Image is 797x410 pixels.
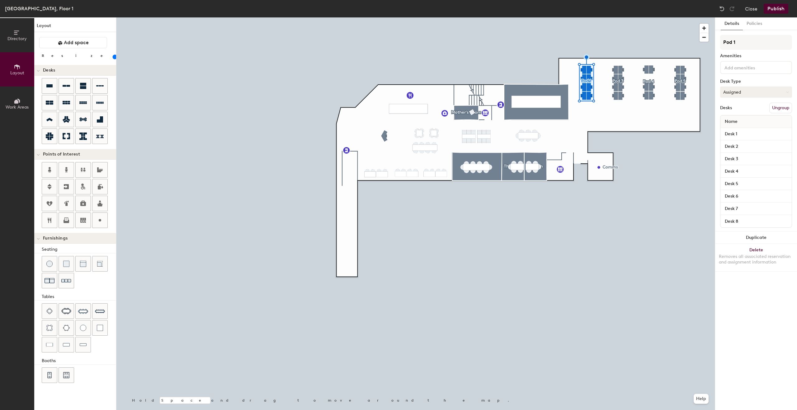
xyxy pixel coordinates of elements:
button: Four seat round table [42,320,57,336]
button: Publish [764,4,788,14]
button: Six seat table [59,303,74,319]
input: Unnamed desk [722,142,790,151]
button: Couch (middle) [75,256,91,272]
button: Policies [743,17,766,30]
div: [GEOGRAPHIC_DATA], Floor 1 [5,5,73,12]
div: Desk Type [720,79,792,84]
button: Six seat booth [59,367,74,383]
img: Table (1x4) [80,342,87,348]
span: Desks [43,68,55,73]
div: Booths [42,357,116,364]
img: Table (1x1) [97,325,103,331]
img: Eight seat table [78,306,88,316]
button: Couch (x3) [59,273,74,288]
img: Ten seat table [95,306,105,316]
img: Couch (middle) [80,261,86,267]
button: Table (1x3) [59,337,74,352]
div: Amenities [720,54,792,58]
div: Tables [42,293,116,300]
button: Duplicate [715,231,797,244]
input: Unnamed desk [722,192,790,201]
button: Assigned [720,86,792,98]
img: Couch (corner) [97,261,103,267]
img: Couch (x3) [61,276,71,286]
img: Six seat table [61,308,71,314]
input: Unnamed desk [722,130,790,138]
button: Couch (x2) [42,273,57,288]
input: Add amenities [723,63,779,71]
img: Six seat booth [63,372,69,378]
button: Cushion [59,256,74,272]
input: Unnamed desk [722,179,790,188]
img: Table (1x2) [46,342,53,348]
span: Name [722,116,741,127]
input: Unnamed desk [722,217,790,226]
img: Cushion [63,261,69,267]
button: Table (1x4) [75,337,91,352]
input: Unnamed desk [722,155,790,163]
button: Details [721,17,743,30]
img: Undo [719,6,725,12]
img: Four seat round table [46,325,53,331]
button: Add space [39,37,107,48]
span: Work Areas [6,105,29,110]
button: Table (1x2) [42,337,57,352]
button: Ungroup [769,103,792,113]
button: Ten seat table [92,303,108,319]
button: Help [694,394,709,404]
span: Furnishings [43,236,68,241]
img: Four seat booth [47,372,52,378]
img: Four seat table [46,308,53,314]
button: Stool [42,256,57,272]
button: Table (round) [75,320,91,336]
div: Resize [42,53,111,58]
button: Couch (corner) [92,256,108,272]
span: Directory [7,36,27,41]
button: Six seat round table [59,320,74,336]
img: Table (round) [80,325,86,331]
button: Table (1x1) [92,320,108,336]
input: Unnamed desk [722,167,790,176]
img: Stool [46,261,53,267]
span: Points of Interest [43,152,80,157]
input: Unnamed desk [722,204,790,213]
span: Layout [10,70,24,76]
img: Six seat round table [63,325,70,331]
button: DeleteRemoves all associated reservation and assignment information [715,244,797,271]
div: Seating [42,246,116,253]
div: Desks [720,105,732,110]
button: Eight seat table [75,303,91,319]
button: Close [745,4,757,14]
img: Couch (x2) [45,276,54,286]
button: Four seat booth [42,367,57,383]
div: Removes all associated reservation and assignment information [719,254,793,265]
button: Four seat table [42,303,57,319]
img: Redo [729,6,735,12]
span: Add space [64,40,89,46]
img: Table (1x3) [63,342,70,348]
h1: Layout [34,22,116,32]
